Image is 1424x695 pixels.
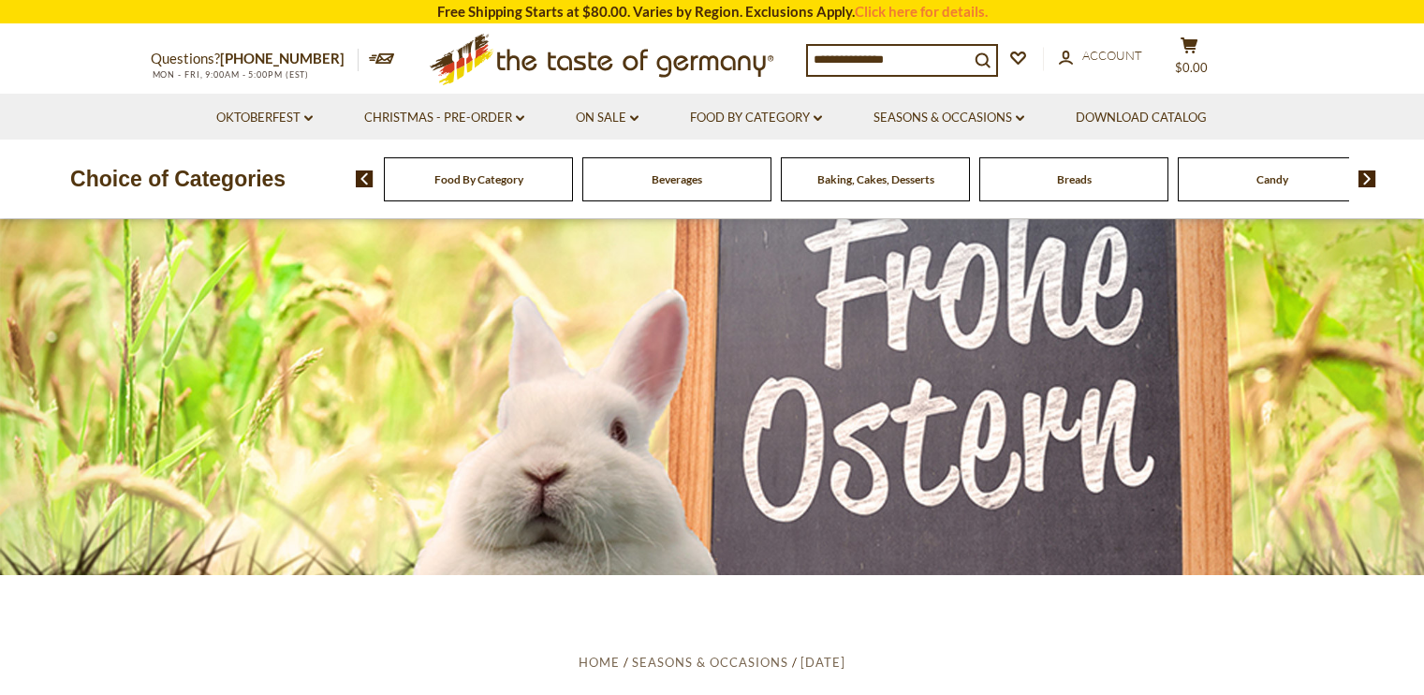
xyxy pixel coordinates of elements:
[652,172,702,186] a: Beverages
[1162,37,1218,83] button: $0.00
[817,172,934,186] a: Baking, Cakes, Desserts
[690,108,822,128] a: Food By Category
[1082,48,1142,63] span: Account
[434,172,523,186] a: Food By Category
[1358,170,1376,187] img: next arrow
[1175,60,1208,75] span: $0.00
[873,108,1024,128] a: Seasons & Occasions
[1256,172,1288,186] a: Candy
[579,655,620,670] a: Home
[356,170,374,187] img: previous arrow
[151,47,359,71] p: Questions?
[216,108,313,128] a: Oktoberfest
[632,655,788,670] a: Seasons & Occasions
[1059,46,1142,67] a: Account
[855,3,988,20] a: Click here for details.
[1076,108,1207,128] a: Download Catalog
[220,50,345,67] a: [PHONE_NUMBER]
[364,108,524,128] a: Christmas - PRE-ORDER
[800,655,845,670] a: [DATE]
[576,108,639,128] a: On Sale
[1057,172,1092,186] a: Breads
[151,69,310,80] span: MON - FRI, 9:00AM - 5:00PM (EST)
